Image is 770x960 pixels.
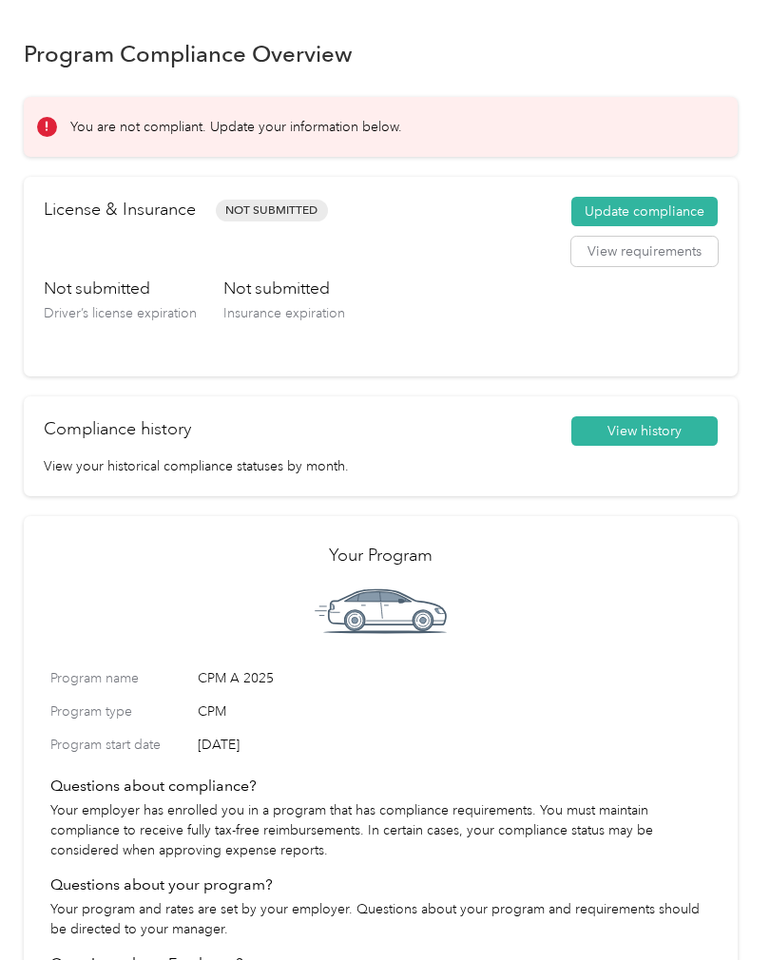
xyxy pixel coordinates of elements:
[44,197,196,222] h2: License & Insurance
[50,668,191,688] label: Program name
[571,197,718,227] button: Update compliance
[216,200,328,221] span: Not Submitted
[664,854,770,960] iframe: Everlance-gr Chat Button Frame
[44,416,191,442] h2: Compliance history
[24,44,353,64] h1: Program Compliance Overview
[50,735,191,755] label: Program start date
[50,543,711,568] h2: Your Program
[198,735,711,755] span: [DATE]
[44,305,197,321] span: Driver’s license expiration
[50,899,711,939] p: Your program and rates are set by your employer. Questions about your program and requirements sh...
[50,701,191,721] label: Program type
[571,416,718,447] button: View history
[50,775,711,797] h4: Questions about compliance?
[50,800,711,860] p: Your employer has enrolled you in a program that has compliance requirements. You must maintain c...
[198,668,711,688] span: CPM A 2025
[571,237,718,267] button: View requirements
[198,701,711,721] span: CPM
[44,277,197,300] h3: Not submitted
[223,277,345,300] h3: Not submitted
[223,305,345,321] span: Insurance expiration
[50,874,711,896] h4: Questions about your program?
[70,117,402,137] p: You are not compliant. Update your information below.
[44,456,718,476] p: View your historical compliance statuses by month.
